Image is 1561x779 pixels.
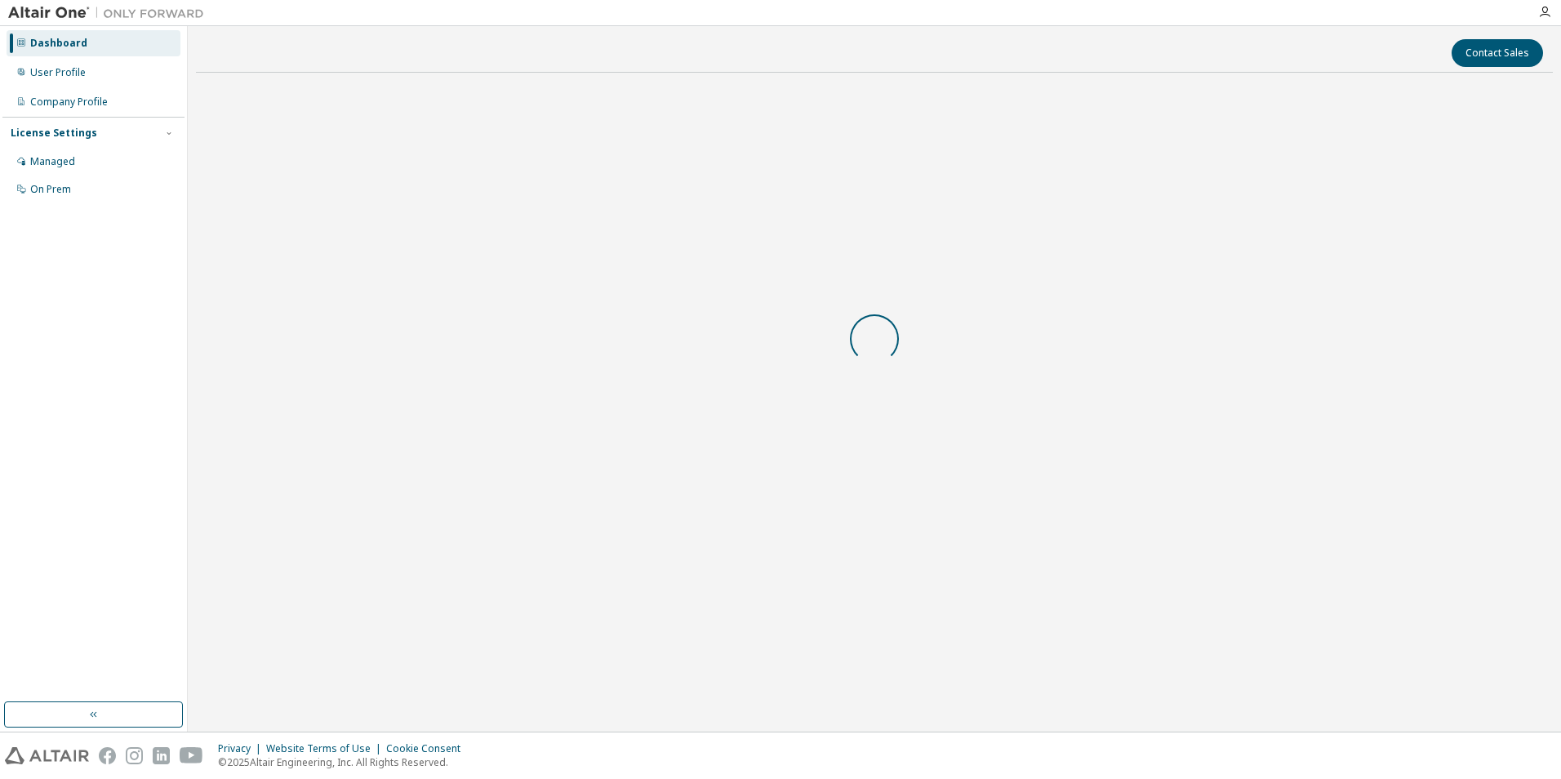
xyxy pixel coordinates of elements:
div: User Profile [30,66,86,79]
button: Contact Sales [1452,39,1543,67]
div: License Settings [11,127,97,140]
img: Altair One [8,5,212,21]
div: Cookie Consent [386,742,470,755]
div: Privacy [218,742,266,755]
img: linkedin.svg [153,747,170,764]
div: Website Terms of Use [266,742,386,755]
div: Company Profile [30,96,108,109]
img: youtube.svg [180,747,203,764]
img: altair_logo.svg [5,747,89,764]
img: facebook.svg [99,747,116,764]
div: On Prem [30,183,71,196]
div: Dashboard [30,37,87,50]
p: © 2025 Altair Engineering, Inc. All Rights Reserved. [218,755,470,769]
img: instagram.svg [126,747,143,764]
div: Managed [30,155,75,168]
